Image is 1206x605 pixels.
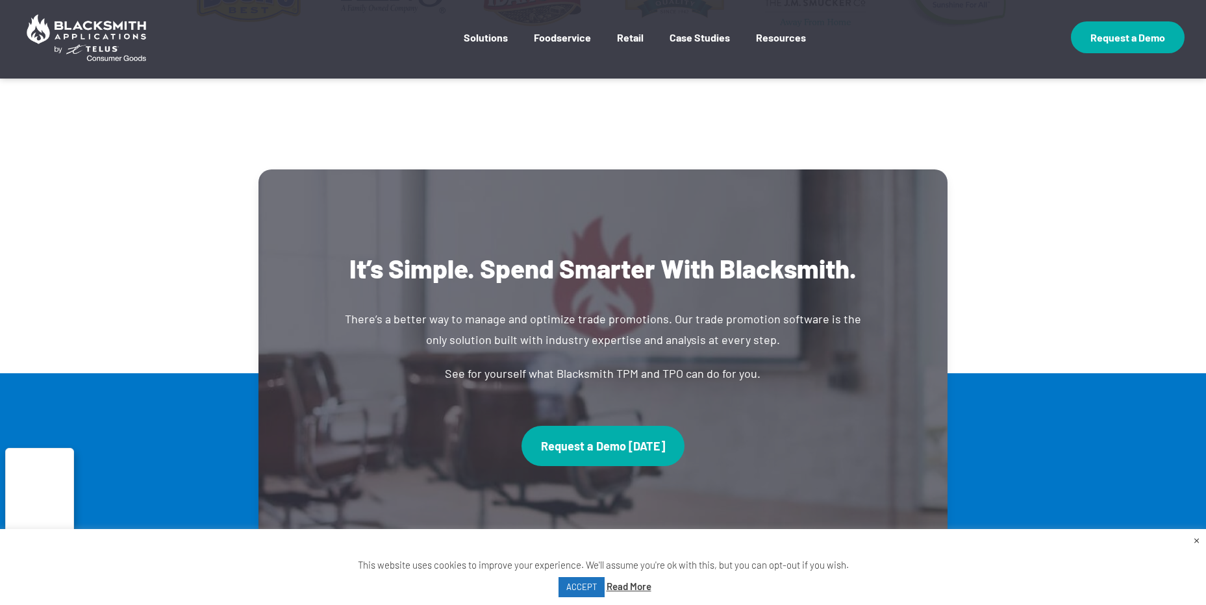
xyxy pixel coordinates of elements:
a: Resources [756,31,806,63]
a: Read More [607,578,651,595]
a: Request a Demo [DATE] [521,426,685,466]
h2: It’s Simple. Spend Smarter With Blacksmith. [344,251,861,286]
a: Close the cookie bar [1194,532,1200,547]
a: Solutions [464,31,508,63]
img: Blacksmith Applications by TELUS Consumer Goods [21,9,151,66]
a: Foodservice [534,31,591,63]
a: Case Studies [670,31,730,63]
a: Retail [617,31,644,63]
a: ACCEPT [559,577,605,597]
p: There’s a better way to manage and optimize trade promotions. Our trade promotion software is the... [344,308,861,350]
span: This website uses cookies to improve your experience. We'll assume you're ok with this, but you c... [358,559,849,592]
a: Request a Demo [1071,21,1185,53]
p: See for yourself what Blacksmith TPM and TPO can do for you. [344,363,861,384]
